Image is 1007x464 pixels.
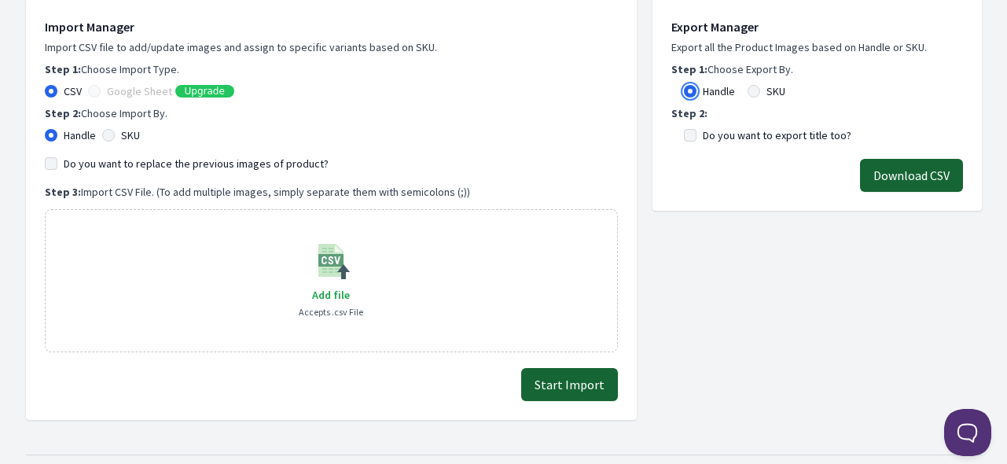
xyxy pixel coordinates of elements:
label: Do you want to replace the previous images of product? [64,156,329,171]
h1: Import Manager [45,17,618,36]
label: SKU [766,83,785,99]
label: Handle [703,83,735,99]
label: Do you want to export title too? [703,127,851,143]
p: Import CSV File. (To add multiple images, simply separate them with semicolons (;)) [45,184,618,200]
label: CSV [64,83,82,99]
b: Step 2: [671,106,707,120]
b: Step 1: [671,62,707,76]
p: Choose Export By. [671,61,963,77]
h1: Export Manager [671,17,963,36]
p: Choose Import By. [45,105,618,121]
button: Start Import [521,368,618,401]
span: Upgrade [185,85,225,98]
label: SKU [121,127,140,143]
b: Step 1: [45,62,81,76]
p: Accepts .csv File [299,304,363,320]
p: Import CSV file to add/update images and assign to specific variants based on SKU. [45,39,618,55]
label: Handle [64,127,96,143]
b: Step 2: [45,106,81,120]
p: Choose Import Type. [45,61,618,77]
b: Step 3: [45,185,81,199]
button: Download CSV [860,159,963,192]
iframe: Toggle Customer Support [944,409,991,456]
p: Export all the Product Images based on Handle or SKU. [671,39,963,55]
label: Google Sheet [107,83,172,99]
span: Add file [312,288,350,302]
